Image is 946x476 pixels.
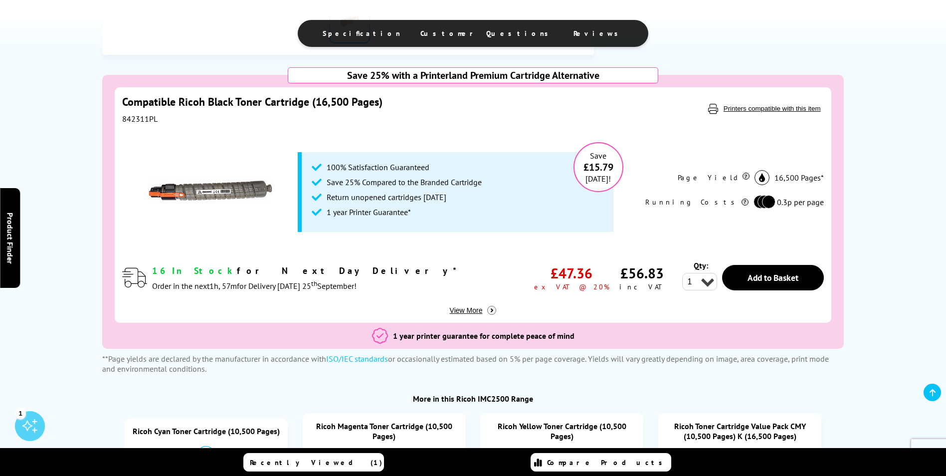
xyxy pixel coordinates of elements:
[534,282,609,291] span: ex VAT @ 20%
[487,306,496,315] img: more info
[748,272,798,283] span: Add to Basket
[590,151,606,161] span: Save
[774,173,824,183] span: 16,500 Pages*
[209,281,237,291] span: 1h, 57m
[531,453,671,472] a: Compare Products
[694,260,708,270] span: Qty:
[133,426,280,436] a: Ricoh Cyan Toner Cartridge (10,500 Pages)
[288,67,658,83] div: Save 25% with a Printerland Premium Cartridge Alternative
[547,458,668,467] span: Compare Products
[197,446,215,464] img: Cyan
[152,265,237,276] span: 16 In Stock
[450,306,488,314] span: View More
[551,264,592,282] span: £47.36
[102,394,843,404] div: More in this Ricoh IMC2500 Range
[420,29,554,38] span: Customer Questions
[645,195,749,209] div: Running Costs
[620,264,664,282] span: £56.83
[447,305,500,315] button: View More
[327,207,411,217] span: 1 year Printer Guarantee*
[327,177,482,187] span: Save 25% Compared to the Branded Cartridge
[754,195,824,209] li: 0.3p per page
[250,458,382,467] span: Recently Viewed (1)
[619,282,665,291] span: inc VAT
[674,421,806,441] a: Ricoh Toner Cartridge Value Pack CMY (10,500 Pages) K (16,500 Pages)
[721,104,824,113] button: Printers compatible with this item
[152,265,463,290] div: modal_delivery
[152,265,463,276] div: for Next Day Delivery*
[573,29,623,38] span: Reviews
[583,161,613,174] span: £15.79
[5,213,15,264] span: Product Finder
[323,29,400,38] span: Specification
[102,354,843,374] div: **Page yields are declared by the manufacturer in accordance with or occasionally estimated based...
[498,421,626,441] a: Ricoh Yellow Toner Cartridge (10,500 Pages)
[311,279,317,288] sup: th
[15,408,26,419] div: 1
[316,421,452,441] a: Ricoh Magenta Toner Cartridge (10,500 Pages)
[243,453,384,472] a: Recently Viewed (1)
[678,170,750,185] div: Page Yield
[152,281,357,291] span: Order in the next for Delivery [DATE] 25 September!
[372,328,388,344] img: 3 year Printer Guarantee
[122,114,613,124] div: 842311PL
[148,129,272,253] img: Compatible Ricoh Black Toner Cartridge (16,500 Pages)
[393,331,574,341] span: 1 year printer guarantee for complete peace of mind
[122,95,382,109] a: Compatible Ricoh Black Toner Cartridge (16,500 Pages)
[585,174,611,184] span: [DATE]!
[327,192,446,202] span: Return unopened cartridges [DATE]
[327,162,429,172] span: 100% Satisfaction Guaranteed
[755,170,769,185] img: black_icon.svg
[326,354,388,364] span: ISO/IEC standards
